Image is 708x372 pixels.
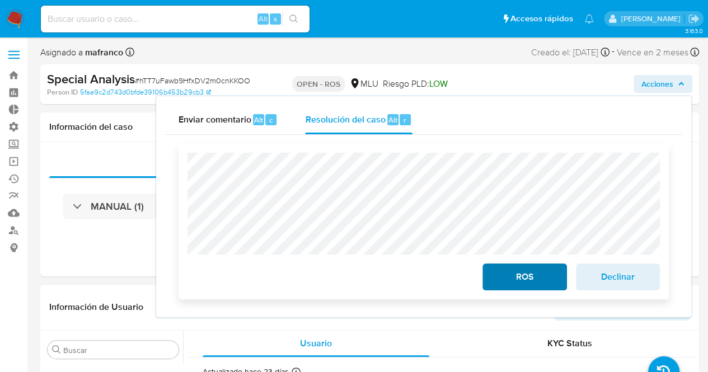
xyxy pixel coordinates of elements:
b: mafranco [83,46,123,59]
span: s [274,13,277,24]
span: Vence en 2 meses [617,46,688,59]
a: Salir [688,13,700,25]
button: ROS [482,263,566,290]
span: LOW [429,77,448,90]
a: 5faa9c2d743d0bfde39106b453b29cb3 [80,87,211,97]
p: martin.franco@mercadolibre.com [621,13,684,24]
div: MANUAL (1) [63,194,677,219]
input: Buscar [63,345,174,355]
span: c [269,115,273,125]
h1: Información del caso [49,121,690,133]
h3: MANUAL (1) [91,200,144,213]
span: Usuario [300,337,332,350]
span: r [404,115,406,125]
span: Resolución del caso [305,113,385,126]
span: Asignado a [40,46,123,59]
button: search-icon [282,11,305,27]
span: - [612,45,615,60]
span: Alt [254,115,263,125]
span: # hTT7uFawb9HfxDV2m0cnKKOO [135,75,250,86]
span: Enviar comentario [179,113,251,126]
b: Person ID [47,87,78,97]
b: Special Analysis [47,70,135,88]
span: Riesgo PLD: [383,78,448,90]
span: Acciones [641,75,673,93]
input: Buscar usuario o caso... [41,12,310,26]
span: KYC Status [547,337,592,350]
p: OPEN - ROS [292,76,345,92]
button: Acciones [634,75,692,93]
h1: Información de Usuario [49,302,143,313]
div: MLU [349,78,378,90]
span: Declinar [590,265,645,289]
button: Buscar [52,345,61,354]
button: Declinar [576,263,660,290]
div: Creado el: [DATE] [531,45,609,60]
a: Notificaciones [584,14,594,23]
span: Alt [259,13,268,24]
span: Alt [388,115,397,125]
span: ROS [497,265,552,289]
span: Accesos rápidos [510,13,573,25]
